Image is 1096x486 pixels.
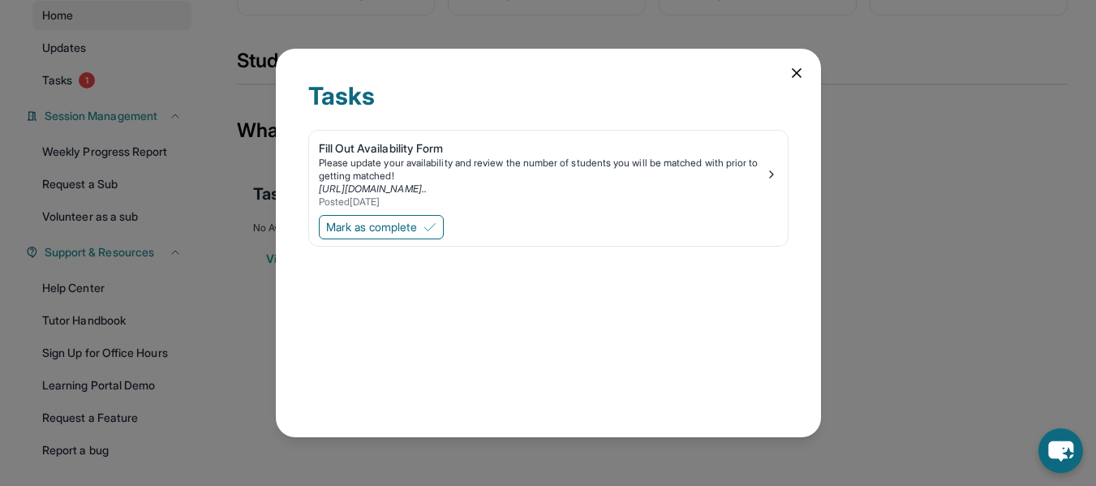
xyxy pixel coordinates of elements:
span: Mark as complete [326,219,417,235]
div: Fill Out Availability Form [319,140,765,157]
a: [URL][DOMAIN_NAME].. [319,183,427,195]
button: chat-button [1038,428,1083,473]
div: Please update your availability and review the number of students you will be matched with prior ... [319,157,765,183]
div: Posted [DATE] [319,196,765,209]
a: Fill Out Availability FormPlease update your availability and review the number of students you w... [309,131,788,212]
button: Mark as complete [319,215,444,239]
div: Tasks [308,81,789,130]
img: Mark as complete [423,221,436,234]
